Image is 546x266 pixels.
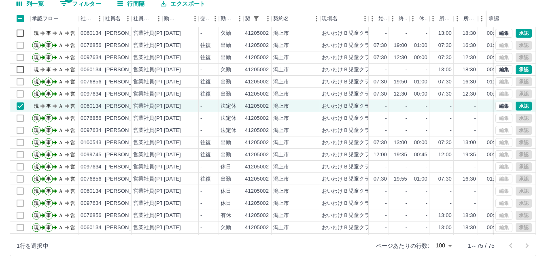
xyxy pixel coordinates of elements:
[385,163,387,171] div: -
[34,91,39,97] text: 現
[450,115,452,122] div: -
[70,176,75,182] text: 営
[34,43,39,48] text: 現
[164,102,181,110] div: [DATE]
[34,55,39,60] text: 現
[438,139,452,147] div: 07:30
[487,151,500,159] div: 00:45
[322,115,375,122] div: おいわけＢ児童クラブ
[374,151,387,159] div: 12:00
[46,128,51,133] text: 事
[58,30,63,36] text: Ａ
[463,151,476,159] div: 19:35
[70,91,75,97] text: 営
[273,175,289,183] div: 潟上市
[103,10,132,27] div: 社員名
[426,115,427,122] div: -
[105,187,149,195] div: [PERSON_NAME]
[219,10,243,27] div: 勤務区分
[273,163,289,171] div: 潟上市
[516,102,532,111] button: 承認
[322,163,375,171] div: おいわけＢ児童クラブ
[70,67,75,72] text: 営
[487,78,500,86] div: 01:00
[487,139,500,147] div: 00:00
[273,102,289,110] div: 潟上市
[399,10,408,27] div: 終業
[200,139,211,147] div: 往復
[221,66,231,74] div: 欠勤
[474,115,476,122] div: -
[133,163,176,171] div: 営業社員(PT契約)
[105,163,149,171] div: [PERSON_NAME]
[245,78,269,86] div: 41205002
[389,10,409,27] div: 終業
[164,90,181,98] div: [DATE]
[245,139,269,147] div: 41205002
[81,175,102,183] div: 0076856
[487,90,500,98] div: 00:00
[463,90,476,98] div: 12:30
[105,66,149,74] div: [PERSON_NAME]
[46,152,51,157] text: 事
[273,151,289,159] div: 潟上市
[81,163,102,171] div: 0097634
[46,91,51,97] text: 事
[322,139,375,147] div: おいわけＢ児童クラブ
[133,78,176,86] div: 営業社員(PT契約)
[262,13,274,25] button: メニュー
[245,66,269,74] div: 41205002
[70,164,75,170] text: 営
[70,43,75,48] text: 営
[105,102,149,110] div: [PERSON_NAME]
[369,10,389,27] div: 始業
[105,30,149,37] div: [PERSON_NAME]
[474,102,476,110] div: -
[200,66,202,74] div: -
[81,66,102,74] div: 0060134
[251,13,262,24] button: フィルター表示
[58,79,63,85] text: Ａ
[322,78,375,86] div: おいわけＢ児童クラブ
[133,127,176,134] div: 営業社員(PT契約)
[426,163,427,171] div: -
[414,90,427,98] div: 00:00
[273,66,289,74] div: 潟上市
[463,30,476,37] div: 18:30
[133,115,176,122] div: 営業社員(PT契約)
[58,128,63,133] text: Ａ
[164,139,181,147] div: [DATE]
[93,13,106,25] button: メニュー
[394,42,407,49] div: 19:00
[34,140,39,145] text: 現
[234,13,246,25] button: メニュー
[438,54,452,62] div: 07:30
[414,54,427,62] div: 00:00
[394,175,407,183] div: 19:55
[322,127,375,134] div: おいわけＢ児童クラブ
[487,42,500,49] div: 01:00
[474,163,476,171] div: -
[516,29,532,38] button: 承認
[322,42,375,49] div: おいわけＢ児童クラブ
[199,10,219,27] div: 交通費
[414,78,427,86] div: 01:00
[394,151,407,159] div: 19:35
[46,55,51,60] text: 事
[81,127,102,134] div: 0097634
[495,102,512,111] button: 編集
[439,10,452,27] div: 所定開始
[105,175,149,183] div: [PERSON_NAME]
[133,42,176,49] div: 営業社員(PT契約)
[34,30,39,36] text: 現
[322,175,375,183] div: おいわけＢ児童クラブ
[450,163,452,171] div: -
[463,66,476,74] div: 18:30
[414,175,427,183] div: 01:00
[200,127,202,134] div: -
[245,163,269,171] div: 41205002
[34,67,39,72] text: 現
[374,54,387,62] div: 07:30
[70,128,75,133] text: 営
[46,79,51,85] text: 事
